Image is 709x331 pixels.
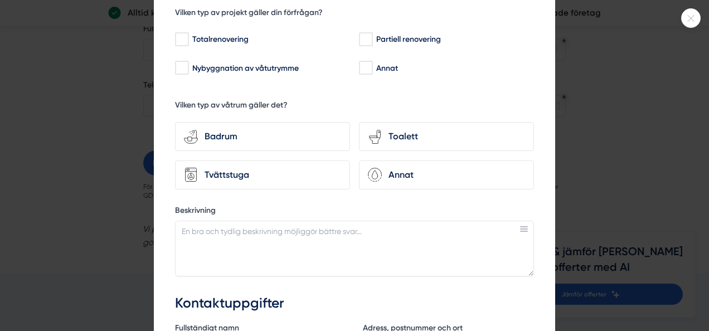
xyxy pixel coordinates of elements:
[359,34,372,45] input: Partiell renovering
[175,34,188,45] input: Totalrenovering
[175,62,188,74] input: Nybyggnation av våtutrymme
[359,62,372,74] input: Annat
[175,205,534,219] label: Beskrivning
[175,100,288,114] h5: Vilken typ av våtrum gäller det?
[175,294,534,313] h3: Kontaktuppgifter
[175,7,323,21] h5: Vilken typ av projekt gäller din förfrågan?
